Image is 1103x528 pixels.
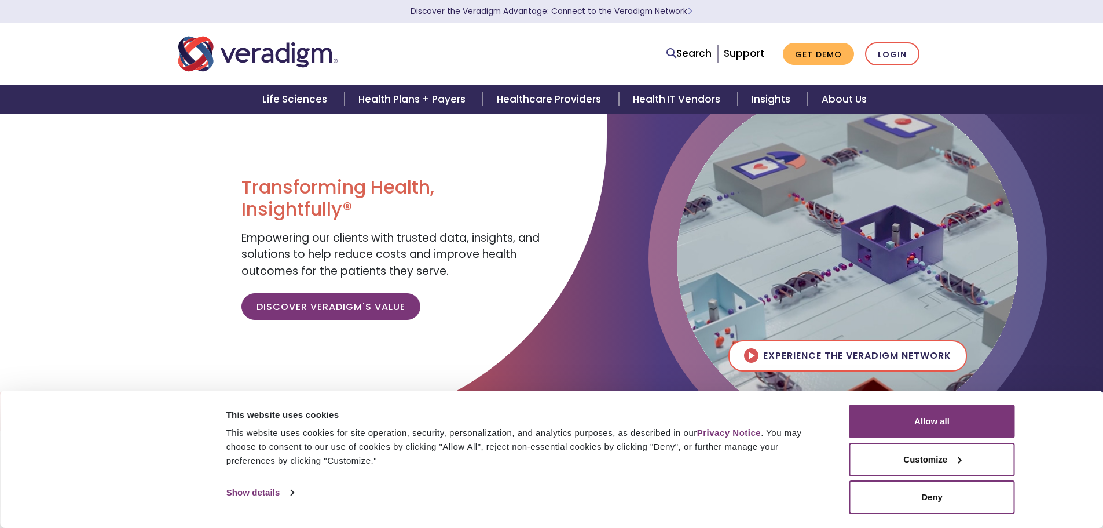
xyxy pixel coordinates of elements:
a: Privacy Notice [697,428,761,438]
h1: Transforming Health, Insightfully® [241,176,543,221]
div: This website uses cookies [226,408,823,422]
div: This website uses cookies for site operation, security, personalization, and analytics purposes, ... [226,426,823,468]
a: Search [666,46,712,61]
button: Customize [849,443,1015,476]
button: Deny [849,480,1015,514]
a: Discover the Veradigm Advantage: Connect to the Veradigm NetworkLearn More [411,6,692,17]
button: Allow all [849,405,1015,438]
a: Insights [738,85,808,114]
a: Health IT Vendors [619,85,738,114]
a: Support [724,46,764,60]
a: About Us [808,85,881,114]
a: Login [865,42,919,66]
a: Get Demo [783,43,854,65]
a: Life Sciences [248,85,345,114]
span: Learn More [687,6,692,17]
span: Empowering our clients with trusted data, insights, and solutions to help reduce costs and improv... [241,230,540,279]
a: Health Plans + Payers [345,85,483,114]
img: Veradigm logo [178,35,338,73]
a: Show details [226,484,294,501]
a: Discover Veradigm's Value [241,293,420,320]
a: Healthcare Providers [483,85,618,114]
